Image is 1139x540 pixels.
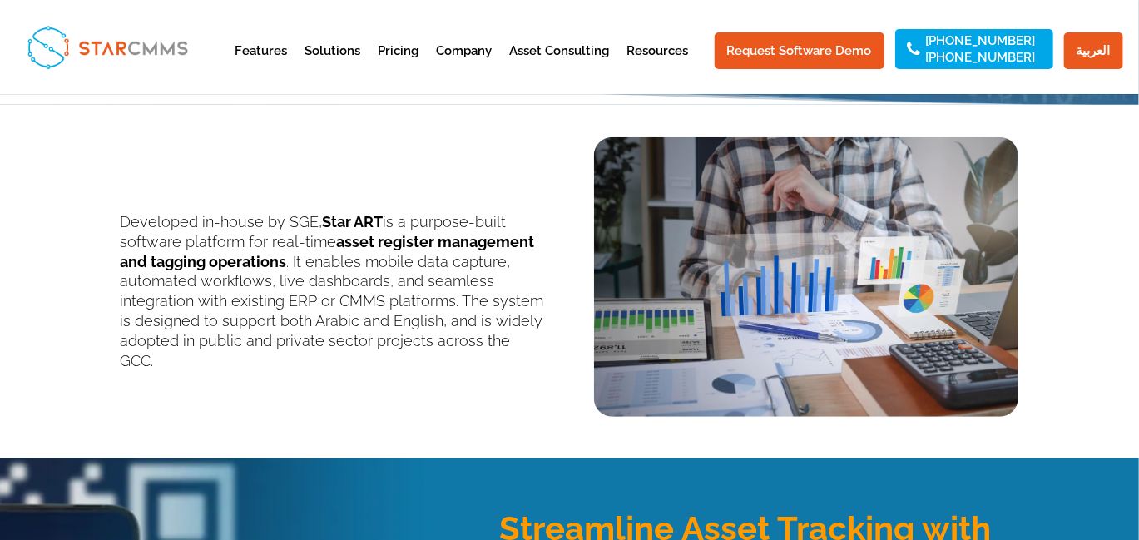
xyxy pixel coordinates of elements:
[627,45,689,86] a: Resources
[305,45,361,86] a: Solutions
[926,35,1036,47] a: [PHONE_NUMBER]
[437,45,493,86] a: Company
[510,45,610,86] a: Asset Consulting
[121,233,535,270] b: asset register management and tagging operations
[379,45,419,86] a: Pricing
[594,137,1018,417] img: Starcmms Asset related images (1)
[715,32,884,69] a: Request Software Demo
[926,52,1036,63] a: [PHONE_NUMBER]
[121,212,545,370] p: Developed in-house by SGE, is a purpose-built software platform for real-time . It enables mobile...
[863,360,1139,540] iframe: Chat Widget
[1064,32,1123,69] a: العربية
[235,45,288,86] a: Features
[20,18,195,76] img: StarCMMS
[323,213,384,230] b: Star ART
